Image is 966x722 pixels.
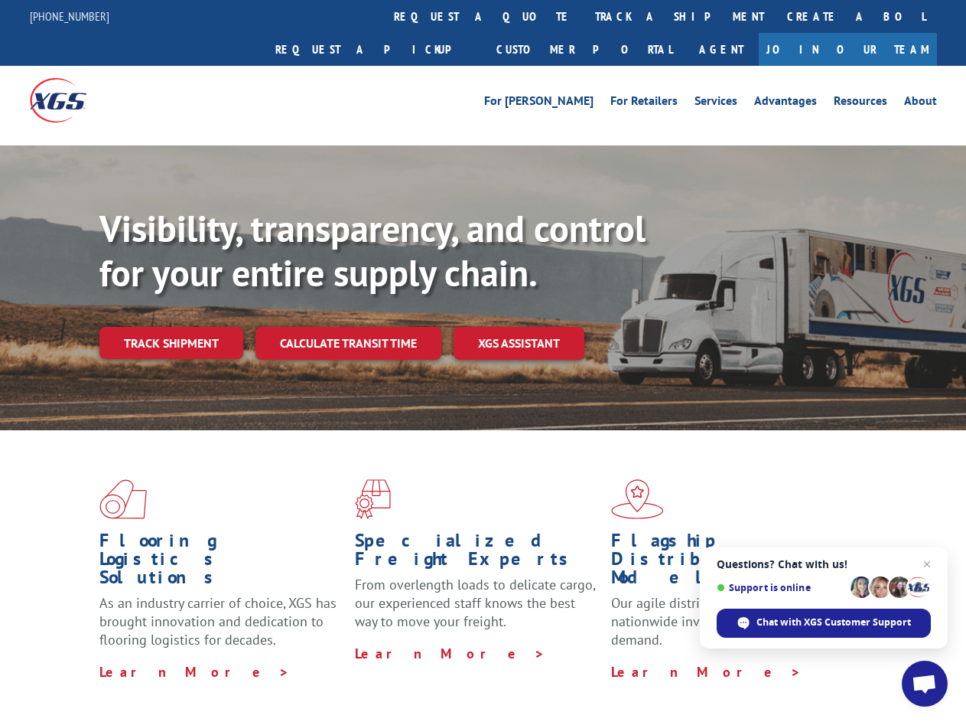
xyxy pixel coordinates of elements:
a: [PHONE_NUMBER] [30,8,109,24]
a: Services [694,95,737,112]
a: Agent [684,33,759,66]
a: Track shipment [99,327,243,359]
span: Support is online [717,582,845,593]
span: Close chat [918,555,936,573]
a: Calculate transit time [255,327,441,360]
h1: Flooring Logistics Solutions [99,531,343,594]
img: xgs-icon-flagship-distribution-model-red [611,479,664,519]
span: Questions? Chat with us! [717,558,931,570]
a: Join Our Team [759,33,937,66]
span: As an industry carrier of choice, XGS has brought innovation and dedication to flooring logistics... [99,594,337,648]
a: XGS ASSISTANT [454,327,584,360]
a: Customer Portal [485,33,684,66]
img: xgs-icon-total-supply-chain-intelligence-red [99,479,147,519]
a: Resources [834,95,887,112]
span: Chat with XGS Customer Support [756,616,911,629]
span: Our agile distribution network gives you nationwide inventory management on demand. [611,594,851,648]
a: About [904,95,937,112]
h1: Flagship Distribution Model [611,531,855,594]
p: From overlength loads to delicate cargo, our experienced staff knows the best way to move your fr... [355,576,599,644]
a: Advantages [754,95,817,112]
h1: Specialized Freight Experts [355,531,599,576]
a: Learn More > [99,663,290,681]
b: Visibility, transparency, and control for your entire supply chain. [99,204,646,296]
a: Request a pickup [264,33,485,66]
a: Learn More > [355,645,545,662]
a: For Retailers [610,95,678,112]
a: For [PERSON_NAME] [484,95,594,112]
div: Chat with XGS Customer Support [717,609,931,638]
a: Learn More > [611,663,802,681]
div: Open chat [902,661,948,707]
img: xgs-icon-focused-on-flooring-red [355,479,391,519]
